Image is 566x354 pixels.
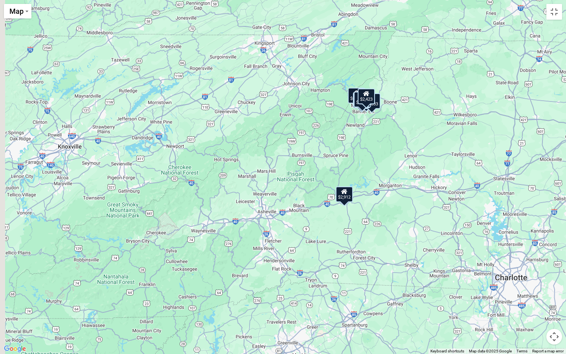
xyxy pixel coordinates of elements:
div: $2,912 [336,186,353,202]
a: Terms (opens in new tab) [516,349,527,353]
button: Keyboard shortcuts [430,348,464,354]
button: Map camera controls [546,329,562,345]
a: Report a map error [532,349,564,353]
div: $2,423 [358,88,375,104]
div: $4,070 [354,92,371,107]
div: $3,500 [353,92,370,108]
div: $4,096 [348,88,365,103]
span: Map data ©2025 Google [469,349,512,353]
